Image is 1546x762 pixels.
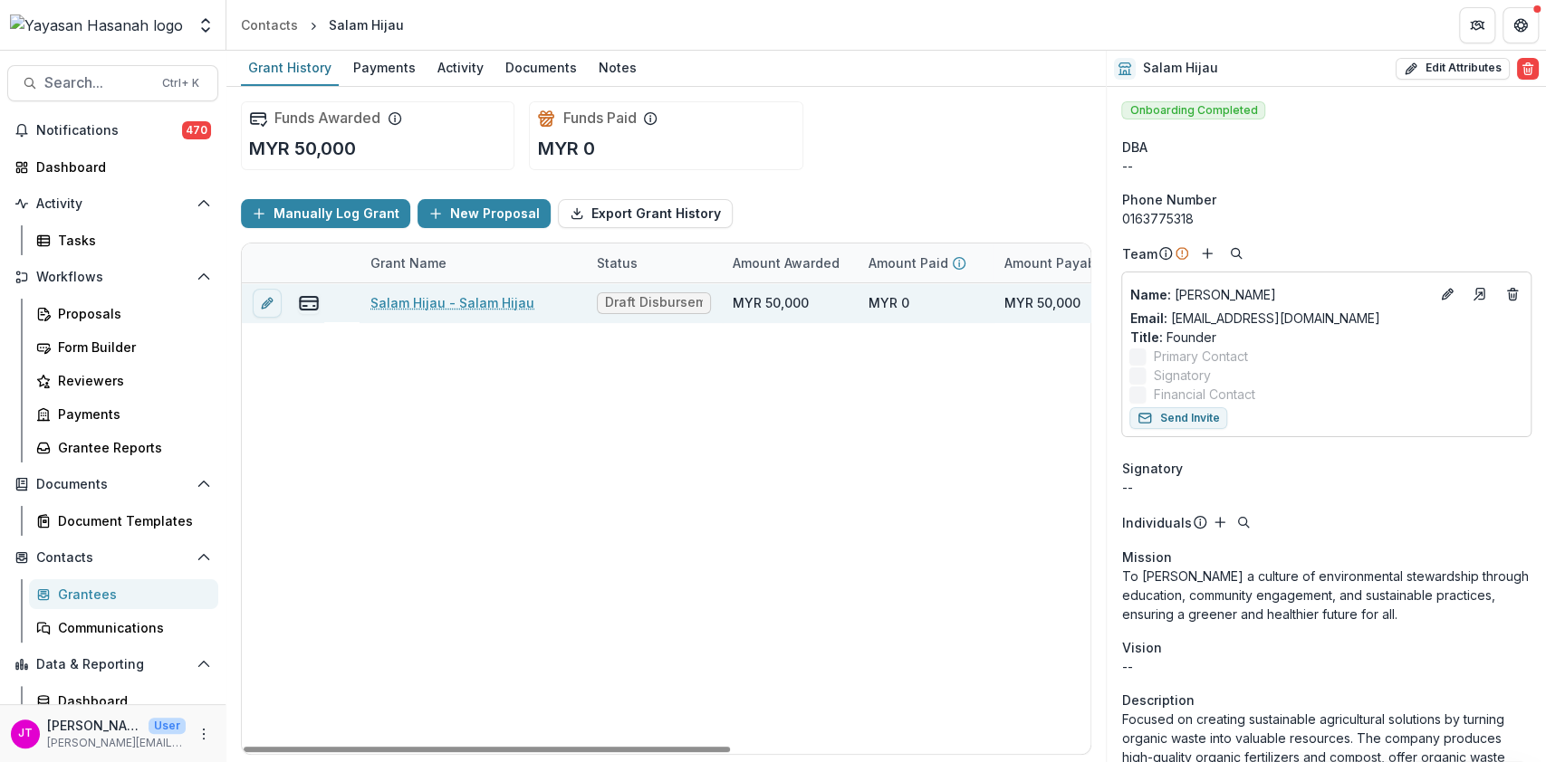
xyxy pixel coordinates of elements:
[241,15,298,34] div: Contacts
[36,657,189,672] span: Data & Reporting
[241,54,339,81] div: Grant History
[193,7,218,43] button: Open entity switcher
[537,135,594,162] p: MYR 0
[586,243,722,282] div: Status
[1153,385,1254,404] span: Financial Contact
[253,289,282,318] button: edit
[1129,329,1162,345] span: Title :
[346,51,423,86] a: Payments
[1121,157,1532,176] div: --
[29,613,218,643] a: Communications
[360,243,586,282] div: Grant Name
[29,506,218,536] a: Document Templates
[29,299,218,329] a: Proposals
[29,225,218,255] a: Tasks
[586,253,648,272] div: Status
[1129,285,1429,304] p: [PERSON_NAME]
[1129,328,1523,347] p: Founder
[29,399,218,429] a: Payments
[47,716,141,735] p: [PERSON_NAME]
[591,54,644,81] div: Notes
[7,189,218,218] button: Open Activity
[7,152,218,182] a: Dashboard
[10,14,183,36] img: Yayasan Hasanah logo
[7,116,218,145] button: Notifications470
[1129,310,1167,326] span: Email:
[58,338,204,357] div: Form Builder
[249,135,356,162] p: MYR 50,000
[7,65,218,101] button: Search...
[29,686,218,716] a: Dashboard
[858,243,994,282] div: Amount Paid
[58,585,204,604] div: Grantees
[562,110,636,127] h2: Funds Paid
[36,270,189,285] span: Workflows
[1503,7,1539,43] button: Get Help
[241,199,410,228] button: Manually Log Grant
[430,51,491,86] a: Activity
[182,121,211,139] span: 470
[36,550,189,566] span: Contacts
[1396,58,1510,80] button: Edit Attributes
[1121,691,1194,710] span: Description
[1004,253,1108,272] p: Amount Payable
[360,253,457,272] div: Grant Name
[1129,407,1227,429] button: Send Invite
[29,579,218,609] a: Grantees
[58,511,204,530] div: Document Templates
[44,74,151,91] span: Search...
[1436,283,1458,305] button: Edit
[298,292,320,314] button: view-payments
[58,231,204,250] div: Tasks
[58,691,204,710] div: Dashboard
[1209,511,1231,533] button: Add
[722,253,850,272] div: Amount Awarded
[1121,513,1191,532] p: Individuals
[1121,459,1182,478] span: Signatory
[1233,511,1254,533] button: Search
[994,243,1129,282] div: Amount Payable
[36,477,189,492] span: Documents
[1517,58,1539,80] button: Delete
[1153,347,1247,366] span: Primary Contact
[869,253,948,272] p: Amount Paid
[29,366,218,395] a: Reviewers
[370,293,534,312] a: Salam Hijau - Salam Hijau
[1004,293,1080,312] div: MYR 50,000
[36,196,189,212] span: Activity
[7,470,218,499] button: Open Documents
[241,51,339,86] a: Grant History
[1121,209,1532,228] div: 0163775318
[29,433,218,462] a: Grantee Reports
[1121,657,1532,676] p: --
[36,157,204,176] div: Dashboard
[346,54,423,81] div: Payments
[430,54,491,81] div: Activity
[58,371,204,390] div: Reviewers
[149,718,186,734] p: User
[29,332,218,362] a: Form Builder
[329,15,404,34] div: Salam Hijau
[722,243,858,282] div: Amount Awarded
[18,728,33,739] div: Josselyn Tan
[1502,283,1523,305] button: Deletes
[1121,478,1532,497] div: --
[7,543,218,572] button: Open Contacts
[1143,61,1218,76] h2: Salam Hijau
[234,12,305,38] a: Contacts
[1129,287,1170,302] span: Name :
[158,73,203,93] div: Ctrl + K
[869,293,909,312] div: MYR 0
[498,54,584,81] div: Documents
[7,262,218,291] button: Open Workflows
[733,293,809,312] div: MYR 50,000
[558,199,733,228] button: Export Grant History
[7,650,218,679] button: Open Data & Reporting
[1129,309,1379,328] a: Email: [EMAIL_ADDRESS][DOMAIN_NAME]
[1465,280,1494,309] a: Go to contact
[1121,138,1147,157] span: DBA
[58,405,204,424] div: Payments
